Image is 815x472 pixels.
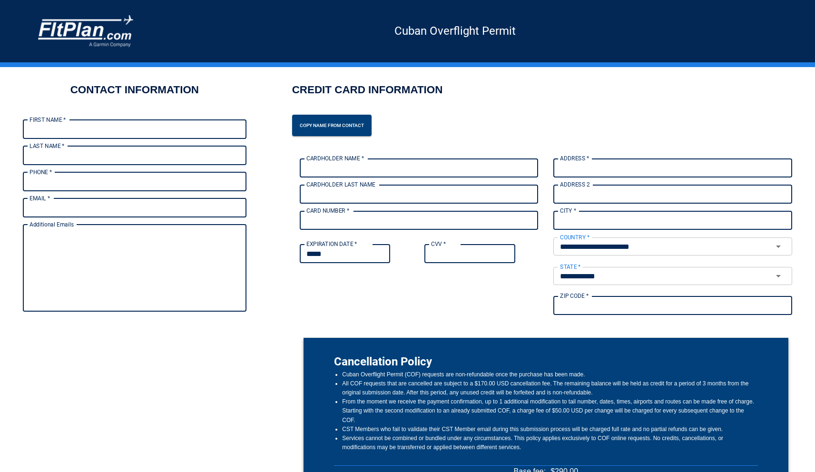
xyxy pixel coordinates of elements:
[29,142,65,150] label: LAST NAME *
[306,180,375,188] label: CARDHOLDER LAST NAME
[306,240,357,248] label: EXPIRATION DATE *
[306,154,364,162] label: CARDHOLDER NAME *
[70,82,199,97] h2: CONTACT INFORMATION
[306,206,349,215] label: CARD NUMBER *
[29,313,240,323] p: Up to X email addresses separated by a comma
[38,15,133,47] img: COMPANY LOGO
[560,154,589,162] label: ADDRESS *
[133,30,777,31] h5: Cuban Overflight Permit
[560,292,589,300] label: ZIP CODE *
[29,220,74,228] label: Additional Emails
[29,194,50,202] label: EMAIL *
[560,206,576,215] label: CITY *
[334,353,758,370] p: Cancellation Policy
[292,115,372,136] button: Copy name from contact
[431,240,446,248] label: CVV *
[560,233,589,241] label: COUNTRY *
[342,397,758,425] li: From the moment we receive the payment confirmation, up to 1 additional modification to tail numb...
[767,240,789,253] button: Open
[29,168,52,176] label: PHONE *
[29,116,66,124] label: FIRST NAME *
[342,434,758,452] li: Services cannot be combined or bundled under any circumstances. This policy applies exclusively t...
[342,379,758,397] li: All COF requests that are cancelled are subject to a $170.00 USD cancellation fee. The remaining ...
[767,269,789,283] button: Open
[560,180,590,188] label: ADDRESS 2
[560,263,581,271] label: STATE *
[292,82,443,105] h2: CREDIT CARD INFORMATION
[342,370,758,379] li: Cuban Overflight Permit (COF) requests are non-refundable once the purchase has been made.
[342,425,758,434] li: CST Members who fail to validate their CST Member email during this submission process will be ch...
